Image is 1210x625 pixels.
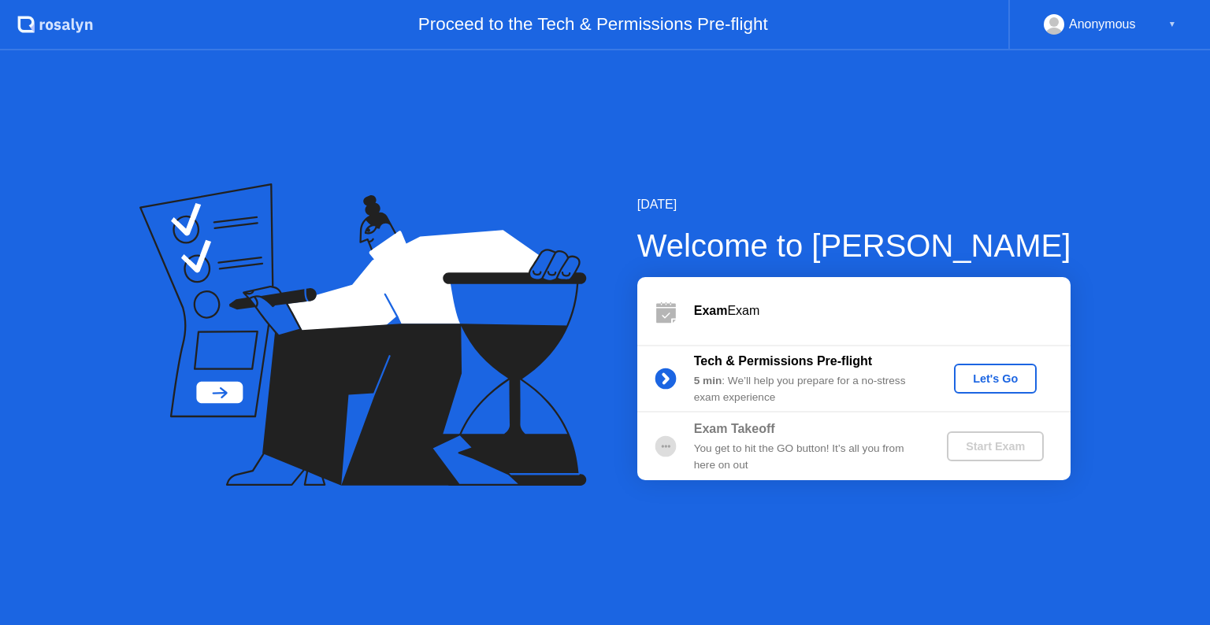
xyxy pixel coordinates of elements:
[694,304,728,317] b: Exam
[954,364,1037,394] button: Let's Go
[694,441,921,473] div: You get to hit the GO button! It’s all you from here on out
[947,431,1044,461] button: Start Exam
[694,375,722,386] b: 5 min
[960,372,1030,385] div: Let's Go
[694,354,872,368] b: Tech & Permissions Pre-flight
[637,222,1071,269] div: Welcome to [PERSON_NAME]
[694,422,775,435] b: Exam Takeoff
[953,440,1037,453] div: Start Exam
[1069,14,1136,35] div: Anonymous
[694,373,921,405] div: : We’ll help you prepare for a no-stress exam experience
[1168,14,1176,35] div: ▼
[694,301,1071,320] div: Exam
[637,195,1071,214] div: [DATE]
